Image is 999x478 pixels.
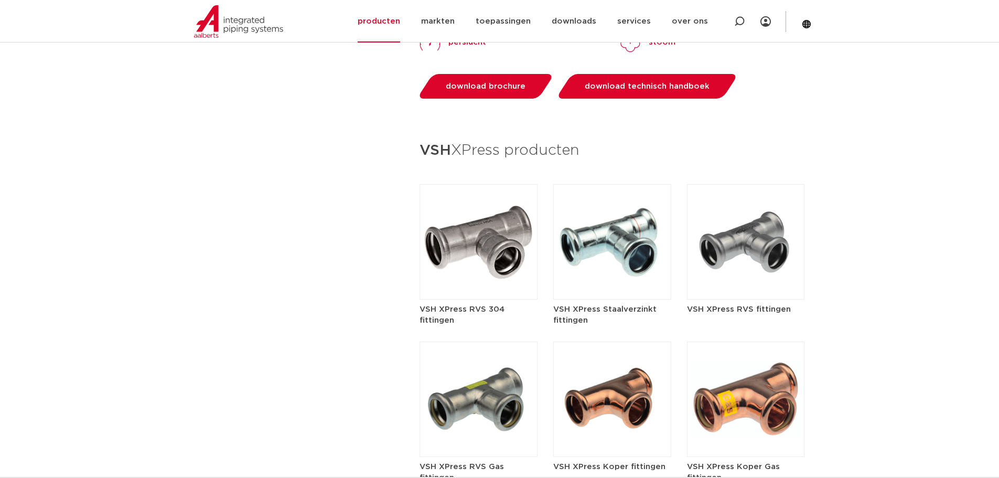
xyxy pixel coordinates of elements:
[420,143,451,158] strong: VSH
[420,304,538,326] h5: VSH XPress RVS 304 fittingen
[687,304,805,315] h5: VSH XPress RVS fittingen
[553,395,671,472] a: VSH XPress Koper fittingen
[553,304,671,326] h5: VSH XPress Staalverzinkt fittingen
[687,238,805,315] a: VSH XPress RVS fittingen
[446,82,525,90] span: download brochure
[420,32,486,53] a: perslucht
[620,32,675,53] a: stoom
[420,139,805,163] h3: XPress producten
[553,238,671,326] a: VSH XPress Staalverzinkt fittingen
[556,74,739,99] a: download technisch handboek
[420,238,538,326] a: VSH XPress RVS 304 fittingen
[585,82,710,90] span: download technisch handboek
[417,74,555,99] a: download brochure
[649,36,675,49] p: stoom
[448,36,486,49] p: perslucht
[553,461,671,472] h5: VSH XPress Koper fittingen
